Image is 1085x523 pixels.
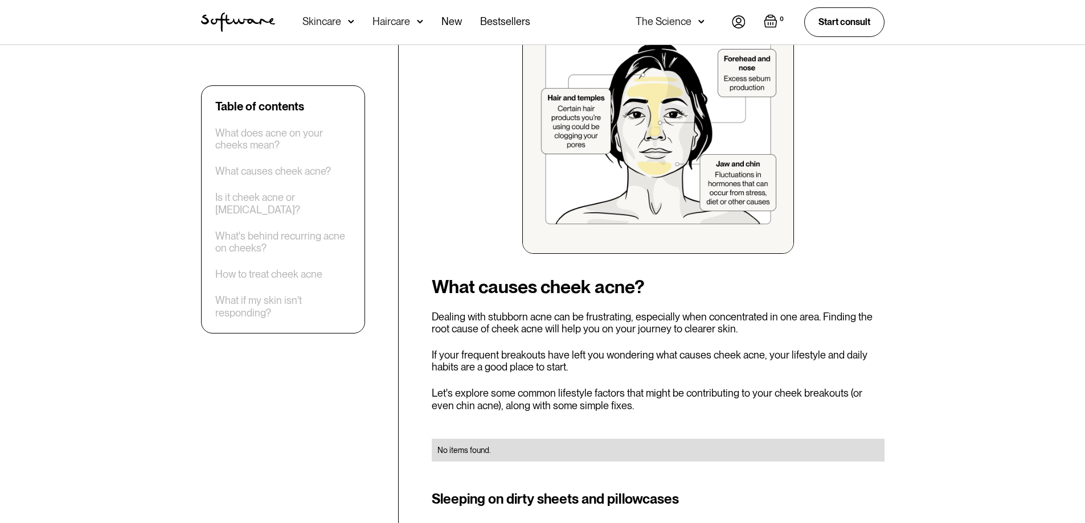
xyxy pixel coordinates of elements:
a: What causes cheek acne? [215,166,331,178]
p: Let's explore some common lifestyle factors that might be contributing to your cheek breakouts (o... [432,387,885,411]
img: arrow down [348,16,354,27]
div: Haircare [372,16,410,27]
a: What if my skin isn't responding? [215,295,351,319]
h2: What causes cheek acne? [432,277,885,297]
a: How to treat cheek acne [215,269,322,281]
img: Software Logo [201,13,275,32]
p: If your frequent breakouts have left you wondering what causes cheek acne, your lifestyle and dai... [432,349,885,373]
div: Table of contents [215,100,304,113]
div: Skincare [302,16,341,27]
a: Start consult [804,7,885,36]
a: home [201,13,275,32]
a: What does acne on your cheeks mean? [215,127,351,151]
p: Dealing with stubborn acne can be frustrating, especially when concentrated in one area. Finding ... [432,311,885,335]
div: No items found. [437,444,879,456]
a: Is it cheek acne or [MEDICAL_DATA]? [215,192,351,216]
div: 0 [777,14,786,24]
a: Open empty cart [764,14,786,30]
img: arrow down [417,16,423,27]
h3: Sleeping on dirty sheets and pillowcases [432,489,885,509]
img: arrow down [698,16,705,27]
a: What's behind recurring acne on cheeks? [215,230,351,254]
div: The Science [636,16,691,27]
